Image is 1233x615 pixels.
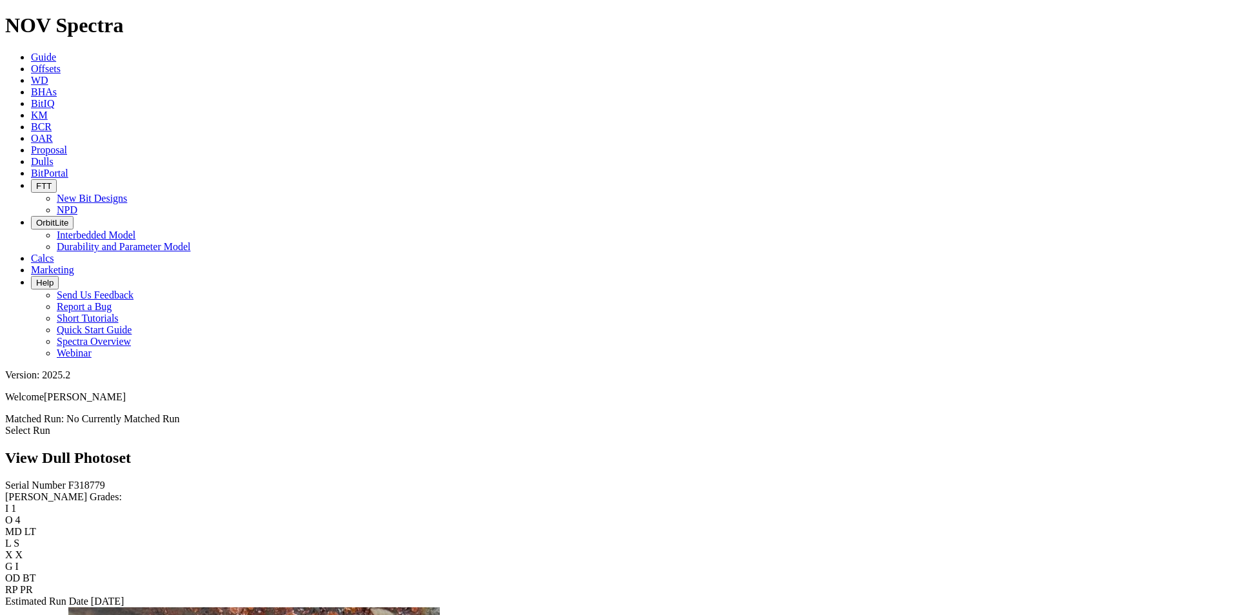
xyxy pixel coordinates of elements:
a: Select Run [5,425,50,436]
span: PR [20,584,33,595]
h2: View Dull Photoset [5,449,1228,467]
label: MD [5,526,22,537]
label: O [5,514,13,525]
label: Estimated Run Date [5,596,88,607]
span: BT [23,572,35,583]
span: I [15,561,19,572]
label: X [5,549,13,560]
span: F318779 [68,480,105,491]
a: Marketing [31,264,74,275]
a: WD [31,75,48,86]
a: Report a Bug [57,301,112,312]
a: Webinar [57,347,92,358]
a: Proposal [31,144,67,155]
a: BHAs [31,86,57,97]
a: BitIQ [31,98,54,109]
label: OD [5,572,20,583]
label: Serial Number [5,480,66,491]
span: FTT [36,181,52,191]
span: LT [25,526,36,537]
span: [PERSON_NAME] [44,391,126,402]
a: Durability and Parameter Model [57,241,191,252]
a: New Bit Designs [57,193,127,204]
button: FTT [31,179,57,193]
button: OrbitLite [31,216,74,229]
a: Offsets [31,63,61,74]
a: Spectra Overview [57,336,131,347]
a: Interbedded Model [57,229,135,240]
a: OAR [31,133,53,144]
span: [DATE] [91,596,124,607]
a: BCR [31,121,52,132]
span: X [15,549,23,560]
span: Matched Run: [5,413,64,424]
span: OrbitLite [36,218,68,228]
span: 1 [11,503,16,514]
label: L [5,538,11,549]
a: BitPortal [31,168,68,179]
p: Welcome [5,391,1228,403]
a: NPD [57,204,77,215]
a: Calcs [31,253,54,264]
a: Quick Start Guide [57,324,132,335]
h1: NOV Spectra [5,14,1228,37]
span: 4 [15,514,21,525]
a: Dulls [31,156,54,167]
a: Send Us Feedback [57,289,133,300]
a: KM [31,110,48,121]
a: Guide [31,52,56,63]
span: S [14,538,19,549]
span: Help [36,278,54,288]
span: No Currently Matched Run [66,413,180,424]
label: RP [5,584,17,595]
button: Help [31,276,59,289]
div: Version: 2025.2 [5,369,1228,381]
a: Short Tutorials [57,313,119,324]
label: G [5,561,13,572]
div: [PERSON_NAME] Grades: [5,491,1228,503]
label: I [5,503,8,514]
